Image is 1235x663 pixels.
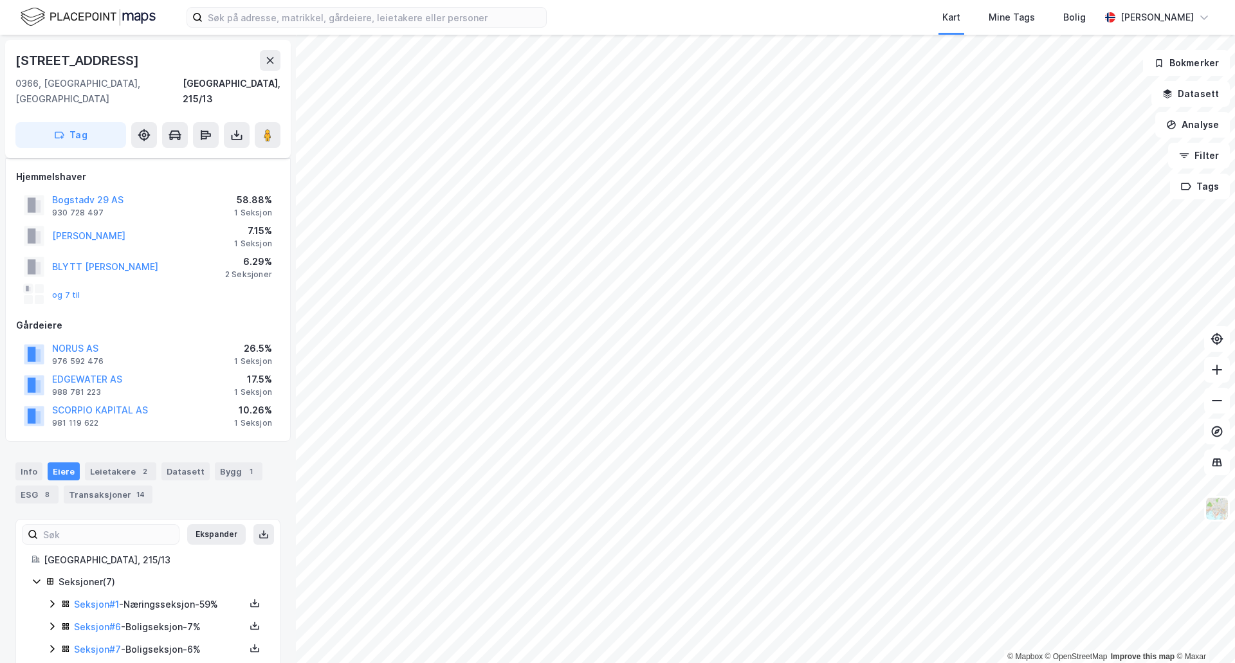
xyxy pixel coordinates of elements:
a: Seksjon#6 [74,621,121,632]
div: 8 [41,488,53,501]
div: 2 Seksjoner [225,269,272,280]
div: 58.88% [234,192,272,208]
input: Søk på adresse, matrikkel, gårdeiere, leietakere eller personer [203,8,546,27]
div: 17.5% [234,372,272,387]
div: 6.29% [225,254,272,269]
div: 1 Seksjon [234,387,272,397]
div: Bygg [215,462,262,480]
div: 1 Seksjon [234,208,272,218]
div: Leietakere [85,462,156,480]
a: Seksjon#1 [74,599,119,610]
div: [GEOGRAPHIC_DATA], 215/13 [183,76,280,107]
div: - Næringsseksjon - 59% [74,597,245,612]
button: Ekspander [187,524,246,545]
div: Datasett [161,462,210,480]
div: Hjemmelshaver [16,169,280,185]
div: - Boligseksjon - 6% [74,642,245,657]
div: Mine Tags [989,10,1035,25]
a: Seksjon#7 [74,644,121,655]
button: Tags [1170,174,1230,199]
div: Info [15,462,42,480]
button: Bokmerker [1143,50,1230,76]
button: Analyse [1155,112,1230,138]
div: 10.26% [234,403,272,418]
a: Improve this map [1111,652,1175,661]
button: Datasett [1151,81,1230,107]
div: 2 [138,465,151,478]
div: 1 [244,465,257,478]
div: 1 Seksjon [234,418,272,428]
div: Bolig [1063,10,1086,25]
div: Kart [942,10,960,25]
div: ESG [15,486,59,504]
img: Z [1205,496,1229,521]
iframe: Chat Widget [1171,601,1235,663]
input: Søk [38,525,179,544]
div: Transaksjoner [64,486,152,504]
div: 981 119 622 [52,418,98,428]
div: 0366, [GEOGRAPHIC_DATA], [GEOGRAPHIC_DATA] [15,76,183,107]
div: 14 [134,488,147,501]
a: OpenStreetMap [1045,652,1108,661]
div: Gårdeiere [16,318,280,333]
div: 1 Seksjon [234,356,272,367]
div: 988 781 223 [52,387,101,397]
div: 26.5% [234,341,272,356]
div: - Boligseksjon - 7% [74,619,245,635]
div: [PERSON_NAME] [1121,10,1194,25]
div: Seksjoner ( 7 ) [59,574,264,590]
div: [GEOGRAPHIC_DATA], 215/13 [44,552,264,568]
button: Filter [1168,143,1230,168]
div: [STREET_ADDRESS] [15,50,142,71]
div: 930 728 497 [52,208,104,218]
div: Kontrollprogram for chat [1171,601,1235,663]
button: Tag [15,122,126,148]
div: 976 592 476 [52,356,104,367]
div: Eiere [48,462,80,480]
div: 1 Seksjon [234,239,272,249]
a: Mapbox [1007,652,1043,661]
div: 7.15% [234,223,272,239]
img: logo.f888ab2527a4732fd821a326f86c7f29.svg [21,6,156,28]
